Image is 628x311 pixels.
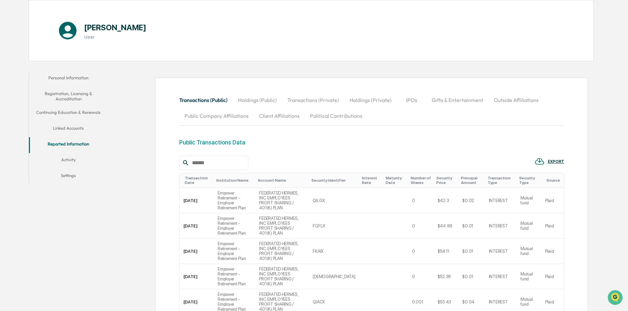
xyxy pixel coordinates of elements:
[7,50,18,62] img: 1746055101610-c473b297-6a78-478c-a979-82029cc54cd1
[309,213,359,239] td: FGFLX
[548,159,564,164] div: EXPORT
[255,213,309,239] td: FEDERATED HERMES, INC. EMPLOYEES PROFIT SHARING / 401(K) PLAN
[255,264,309,289] td: FEDERATED HERMES, INC. EMPLOYEES PROFIT SHARING / 401(K) PLAN
[519,176,539,185] div: Toggle SortBy
[458,264,485,289] td: $0.01
[485,239,517,264] td: INTEREST
[214,239,255,264] td: Empower Retirement - Employer Retirement Plan
[541,239,564,264] td: Plaid
[458,188,485,213] td: $0.02
[541,264,564,289] td: Plaid
[607,289,625,307] iframe: Open customer support
[112,52,120,60] button: Start new chat
[386,176,405,185] div: Toggle SortBy
[408,213,434,239] td: 0
[311,178,356,183] div: Toggle SortBy
[46,111,80,117] a: Powered byPylon
[29,169,108,185] button: Settings
[458,213,485,239] td: $0.01
[535,156,544,166] img: EXPORT
[546,178,561,183] div: Toggle SortBy
[255,239,309,264] td: FEDERATED HERMES, INC. EMPLOYEES PROFIT SHARING / 401(K) PLAN
[7,84,12,89] div: 🖐️
[517,213,541,239] td: Mutual fund
[517,239,541,264] td: Mutual fund
[214,188,255,213] td: Empower Retirement - Employer Retirement Plan
[309,188,359,213] td: QILGX
[461,176,482,185] div: Toggle SortBy
[541,188,564,213] td: Plaid
[434,188,459,213] td: $42.3
[309,264,359,289] td: [DEMOGRAPHIC_DATA]
[7,96,12,101] div: 🔎
[485,264,517,289] td: INTEREST
[344,92,397,108] button: Holdings (Private)
[7,14,120,24] p: How can we help?
[458,239,485,264] td: $0.01
[408,188,434,213] td: 0
[29,106,108,121] button: Continuing Education & Renewals
[179,108,254,124] button: Public Company Affiliations
[22,57,83,62] div: We're available if you need us!
[54,83,82,90] span: Attestations
[29,71,108,185] div: secondary tabs example
[426,92,489,108] button: Gifts & Entertainment
[214,213,255,239] td: Empower Retirement - Employer Retirement Plan
[180,188,214,213] td: [DATE]
[434,213,459,239] td: $44.99
[180,239,214,264] td: [DATE]
[485,188,517,213] td: INTEREST
[179,92,233,108] button: Transactions (Public)
[408,264,434,289] td: 0
[255,188,309,213] td: FEDERATED HERMES, INC. EMPLOYEES PROFIT SHARING / 401(K) PLAN
[408,239,434,264] td: 0
[4,93,44,105] a: 🔎Data Lookup
[233,92,282,108] button: Holdings (Public)
[305,108,368,124] button: Political Contributions
[485,213,517,239] td: INTEREST
[309,239,359,264] td: FKAIX
[13,95,41,102] span: Data Lookup
[411,176,431,185] div: Toggle SortBy
[517,264,541,289] td: Mutual fund
[216,178,253,183] div: Toggle SortBy
[254,108,305,124] button: Client Affiliations
[489,92,544,108] button: Outside Affiliations
[29,153,108,169] button: Activity
[185,176,211,185] div: Toggle SortBy
[180,213,214,239] td: [DATE]
[258,178,306,183] div: Toggle SortBy
[22,50,108,57] div: Start new chat
[434,264,459,289] td: $52.38
[282,92,344,108] button: Transactions (Private)
[434,239,459,264] td: $54.11
[48,84,53,89] div: 🗄️
[29,121,108,137] button: Linked Accounts
[362,176,380,185] div: Toggle SortBy
[488,176,514,185] div: Toggle SortBy
[84,34,146,39] h3: User
[179,139,245,146] div: Public Transactions Data
[436,176,456,185] div: Toggle SortBy
[45,80,84,92] a: 🗄️Attestations
[13,83,42,90] span: Preclearance
[29,87,108,106] button: Registration, Licensing & Accreditation
[541,213,564,239] td: Plaid
[29,71,108,87] button: Personal Information
[65,112,80,117] span: Pylon
[4,80,45,92] a: 🖐️Preclearance
[397,92,426,108] button: IPOs
[84,23,146,32] h1: [PERSON_NAME]
[179,92,564,124] div: secondary tabs example
[517,188,541,213] td: Mutual fund
[180,264,214,289] td: [DATE]
[214,264,255,289] td: Empower Retirement - Employer Retirement Plan
[29,137,108,153] button: Reported Information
